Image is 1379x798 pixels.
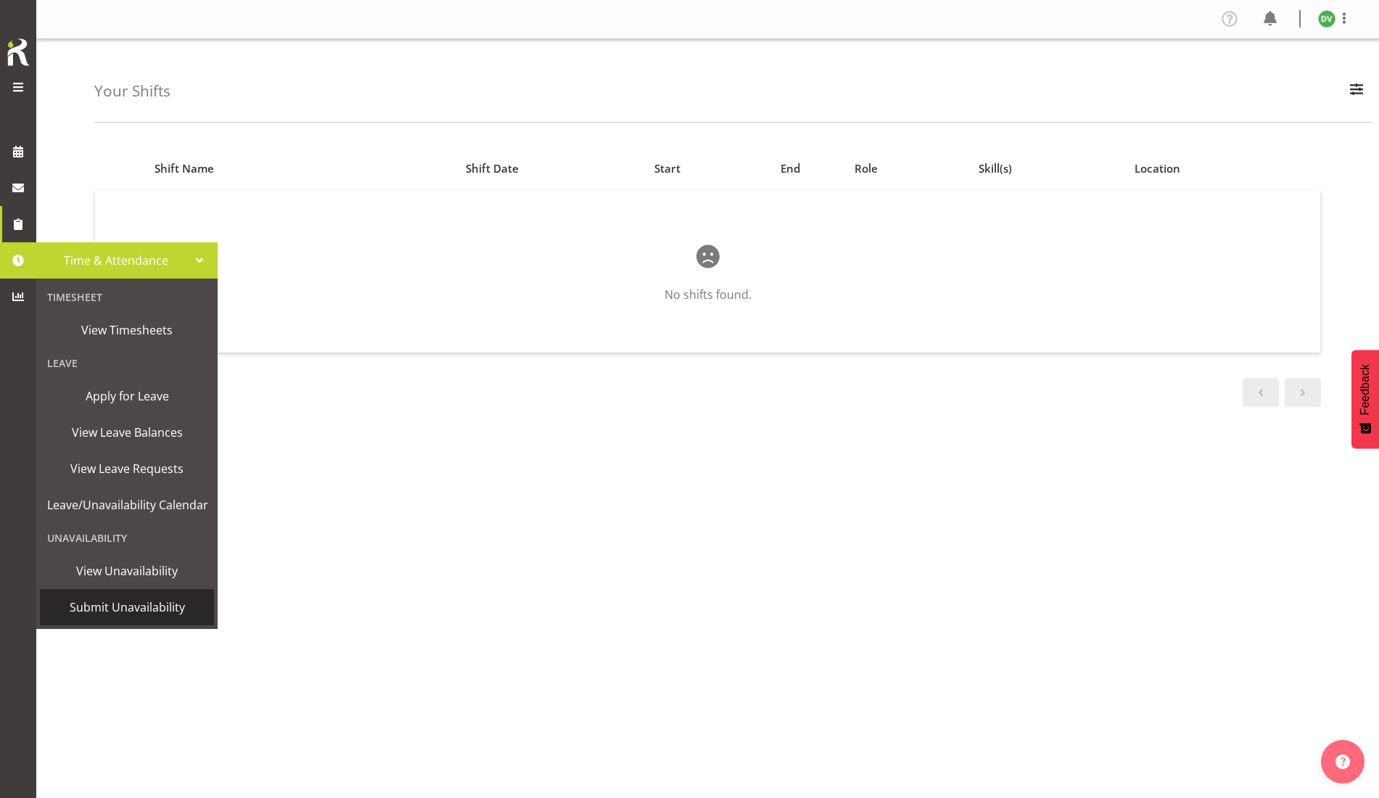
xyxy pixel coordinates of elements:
a: Leave/Unavailability Calendar [40,487,214,523]
a: View Timesheets [40,312,214,348]
p: No shifts found. [141,286,1274,303]
a: View Leave Requests [40,451,214,487]
h4: Your Shifts [94,83,170,99]
button: Feedback - Show survey [1351,350,1379,448]
span: View Leave Requests [47,458,207,480]
a: View Unavailability [40,553,214,589]
span: Leave/Unavailability Calendar [47,494,208,516]
img: Rosterit icon logo [4,36,33,68]
span: End [781,160,800,177]
span: Submit Unavailability [47,596,207,618]
img: desk-view11665.jpg [1318,10,1335,28]
div: Unavailability [40,523,214,553]
a: Time & Attendance [36,242,218,279]
span: View Unavailability [47,560,207,582]
span: Feedback [1359,364,1372,415]
span: Skill(s) [979,160,1012,177]
div: Timesheet [40,282,214,312]
a: View Leave Balances [40,414,214,451]
img: help-xxl-2.png [1335,754,1350,769]
span: Time & Attendance [44,250,189,271]
div: Leave [40,348,214,378]
span: Apply for Leave [47,385,207,407]
span: Start [654,160,680,177]
span: View Leave Balances [47,421,207,443]
button: Filter Employees [1341,75,1372,107]
a: Submit Unavailability [40,589,214,625]
span: Shift Name [155,160,214,177]
span: Location [1135,160,1180,177]
span: View Timesheets [47,319,207,341]
span: Shift Date [466,160,519,177]
span: Role [855,160,878,177]
a: Apply for Leave [40,378,214,414]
